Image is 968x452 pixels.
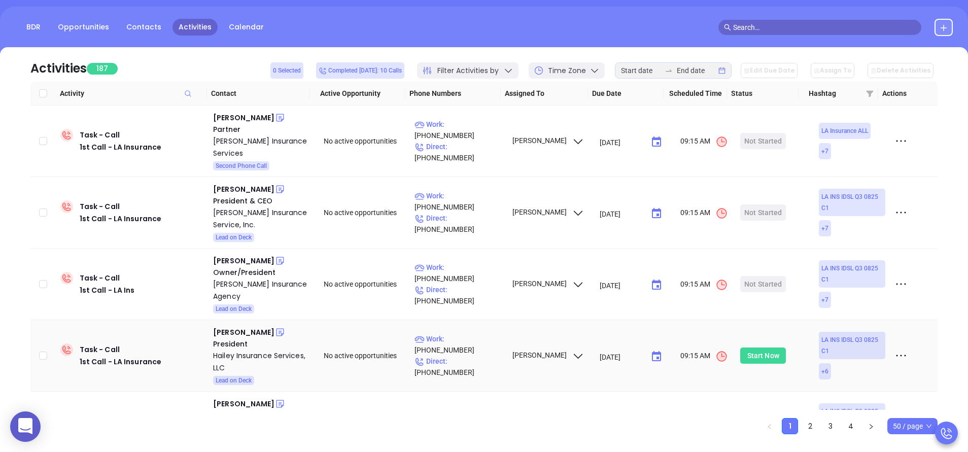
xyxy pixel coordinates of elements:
button: Assign To [811,63,854,78]
th: Assigned To [501,82,588,106]
span: [PERSON_NAME] [511,208,584,216]
div: 1st Call - LA Insurance [80,141,161,153]
button: Delete Activities [868,63,934,78]
button: Choose date, selected date is Sep 8, 2025 [646,275,667,295]
div: Not Started [744,276,782,292]
div: President & CEO [213,195,309,206]
span: Second Phone Call [216,160,267,171]
a: 3 [823,419,838,434]
th: Active Opportunity [310,82,405,106]
span: LA INS IDSL Q3 0825 C1 [821,263,883,285]
span: 09:15 AM [680,279,728,291]
div: Partner [213,124,309,135]
span: Lead on Deck [216,303,252,315]
div: No active opportunities [324,350,406,361]
span: LA Insurance ALL [821,125,868,136]
div: [PERSON_NAME] [213,255,274,267]
span: swap-right [665,66,673,75]
a: Opportunities [52,19,115,36]
span: + 7 [821,146,828,157]
span: + 7 [821,223,828,234]
li: 1 [782,418,798,434]
p: [PHONE_NUMBER] [414,190,503,213]
span: Direct : [414,214,447,222]
div: Not Started [744,204,782,221]
span: search [724,24,731,31]
span: Hashtag [809,88,861,99]
div: Not Started [744,133,782,149]
div: Owner/President [213,267,309,278]
a: 4 [843,419,858,434]
div: No active opportunities [324,135,406,147]
div: No active opportunities [324,207,406,218]
div: Task - Call [80,129,161,153]
th: Phone Numbers [405,82,501,106]
span: 09:15 AM [680,135,728,148]
input: MM/DD/YYYY [600,280,643,290]
a: Contacts [120,19,167,36]
span: Work : [414,335,444,343]
th: Actions [878,82,926,106]
span: Direct : [414,286,447,294]
div: President [213,338,309,350]
span: Lead on Deck [216,232,252,243]
span: Completed [DATE]: 10 Calls [319,65,402,76]
div: [PERSON_NAME] [213,183,274,195]
div: [PERSON_NAME] [213,326,274,338]
p: [PHONE_NUMBER] [414,284,503,306]
span: [PERSON_NAME] [511,351,584,359]
span: Work : [414,120,444,128]
p: [PHONE_NUMBER] [414,262,503,284]
div: [PERSON_NAME] [213,112,274,124]
span: 187 [87,63,118,75]
input: MM/DD/YYYY [600,137,643,147]
a: 2 [803,419,818,434]
div: 1st Call - LA Ins [80,284,135,296]
span: LA INS IDSL Q3 0825 C1 [821,406,883,428]
div: Task - Call [80,272,135,296]
a: [PERSON_NAME] Insurance Services [213,135,309,159]
a: [PERSON_NAME] Insurance Service, Inc. [213,206,309,231]
a: 1 [782,419,798,434]
input: MM/DD/YYYY [600,208,643,219]
span: Lead on Deck [216,375,252,386]
th: Due Date [588,82,664,106]
p: [PHONE_NUMBER] [414,119,503,141]
span: LA INS IDSL Q3 0825 C1 [821,334,883,357]
input: End date [677,65,716,76]
li: 2 [802,418,818,434]
p: [PHONE_NUMBER] [414,141,503,163]
a: Activities [172,19,218,36]
span: [PERSON_NAME] [511,280,584,288]
input: Start date [621,65,661,76]
a: Hailey Insurance Services, LLC [213,350,309,374]
button: Edit Due Date [741,63,798,78]
th: Status [727,82,799,106]
li: Previous Page [762,418,778,434]
div: No active opportunities [324,279,406,290]
span: Direct : [414,143,447,151]
button: left [762,418,778,434]
p: [PHONE_NUMBER] [414,213,503,235]
span: 09:15 AM [680,350,728,363]
button: Choose date, selected date is Sep 8, 2025 [646,346,667,367]
div: Task - Call [80,200,161,225]
span: to [665,66,673,75]
span: [PERSON_NAME] [511,136,584,145]
span: Filter Activities by [437,65,499,76]
a: BDR [20,19,47,36]
p: [PHONE_NUMBER] [414,333,503,356]
span: left [767,424,773,430]
li: Next Page [863,418,879,434]
p: [PHONE_NUMBER] [414,356,503,378]
li: 3 [822,418,839,434]
span: right [868,424,874,430]
div: 1st Call - LA Insurance [80,356,161,368]
span: + 6 [821,366,828,377]
span: + 7 [821,294,828,305]
span: Work : [414,192,444,200]
span: Time Zone [548,65,586,76]
button: Choose date, selected date is Sep 8, 2025 [646,132,667,152]
div: Page Size [887,418,938,434]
